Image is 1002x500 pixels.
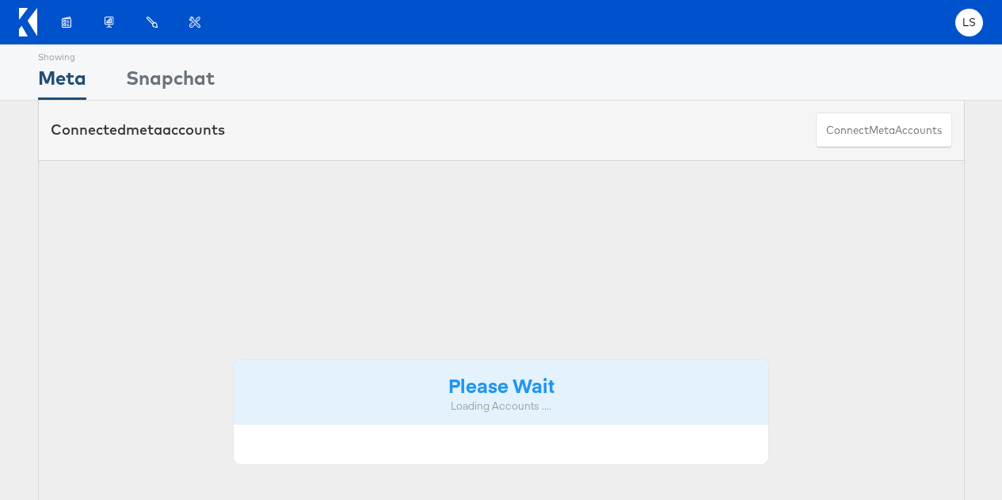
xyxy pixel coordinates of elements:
[448,372,554,398] strong: Please Wait
[246,399,757,414] div: Loading Accounts ....
[126,64,215,100] div: Snapchat
[38,64,86,100] div: Meta
[51,120,225,140] div: Connected accounts
[962,17,977,28] span: LS
[869,123,895,138] span: meta
[126,120,162,139] span: meta
[38,45,86,64] div: Showing
[816,113,952,148] button: ConnectmetaAccounts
